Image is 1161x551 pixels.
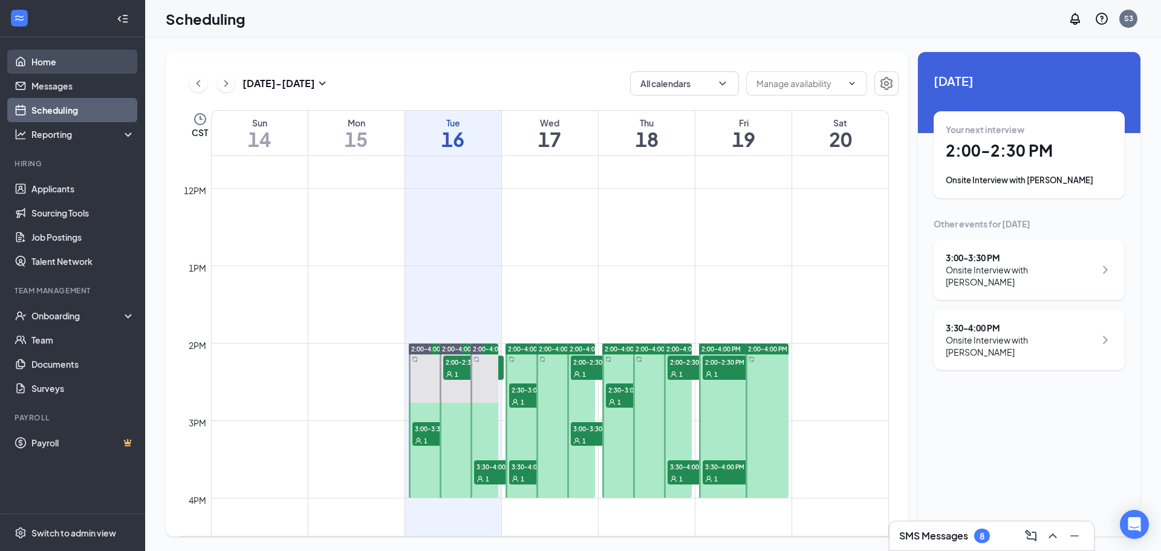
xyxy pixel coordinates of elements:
span: 3:00-3:30 PM [571,422,631,434]
a: September 20, 2025 [792,111,888,155]
svg: Sync [539,356,545,362]
span: 1 [617,398,621,406]
span: 1 [455,370,458,379]
svg: WorkstreamLogo [13,12,25,24]
div: Other events for [DATE] [934,218,1125,230]
div: 12pm [181,184,209,197]
svg: User [446,371,453,378]
span: 2:00-4:00 PM [539,345,578,353]
svg: Sync [509,356,515,362]
a: September 15, 2025 [308,111,405,155]
svg: ChevronLeft [192,76,204,91]
a: PayrollCrown [31,431,135,455]
svg: User [573,437,580,445]
svg: Analysis [15,128,27,140]
input: Manage availability [756,77,842,90]
svg: Sync [749,356,755,362]
span: 2:00-4:00 PM [508,345,547,353]
div: Fri [695,117,792,129]
a: Home [31,50,135,74]
a: September 14, 2025 [212,111,308,155]
button: ComposeMessage [1021,526,1041,546]
span: 2:00-4:00 PM [701,345,741,353]
span: [DATE] [934,71,1125,90]
svg: Clock [193,112,207,126]
a: Surveys [31,376,135,400]
svg: Settings [15,527,27,539]
span: 2:00-4:00 PM [570,345,609,353]
a: September 16, 2025 [405,111,501,155]
svg: User [476,475,484,483]
span: 3:30-4:00 PM [509,460,570,472]
svg: Settings [879,76,894,91]
div: Thu [599,117,695,129]
svg: ChevronRight [1098,333,1113,347]
div: Reporting [31,128,135,140]
div: Open Intercom Messenger [1120,510,1149,539]
h3: SMS Messages [899,529,968,543]
span: CST [192,126,208,139]
div: Payroll [15,412,132,423]
svg: Sync [412,356,418,362]
div: Tue [405,117,501,129]
svg: Minimize [1067,529,1082,543]
h1: 2:00 - 2:30 PM [946,140,1113,161]
div: Mon [308,117,405,129]
svg: User [705,475,712,483]
span: 2:30-3:00 PM [509,383,570,396]
svg: ChevronRight [220,76,232,91]
span: 2:00-4:00 PM [748,345,787,353]
a: Messages [31,74,135,98]
a: Scheduling [31,98,135,122]
div: Hiring [15,158,132,169]
span: 2:00-2:30 PM [571,356,631,368]
a: Sourcing Tools [31,201,135,225]
span: 3:30-4:00 PM [668,460,728,472]
span: 2:00-4:00 PM [442,345,481,353]
span: 1 [679,475,683,483]
h1: 20 [792,129,888,149]
svg: ChevronUp [1046,529,1060,543]
button: Settings [874,71,899,96]
a: Applicants [31,177,135,201]
span: 1 [424,437,428,445]
a: Team [31,328,135,352]
a: Talent Network [31,249,135,273]
svg: ChevronRight [1098,262,1113,277]
h1: 17 [502,129,598,149]
a: Documents [31,352,135,376]
span: 2:00-4:00 PM [666,345,706,353]
span: 2:00-4:00 PM [636,345,675,353]
button: ChevronLeft [189,74,207,93]
h1: Scheduling [166,8,246,29]
svg: QuestionInfo [1094,11,1109,26]
span: 1 [521,475,524,483]
span: 3:00-3:30 PM [412,422,473,434]
div: Onsite Interview with [PERSON_NAME] [946,264,1095,288]
span: 2:00-2:30 PM [443,356,504,368]
div: 8 [980,531,984,541]
span: 1 [714,370,718,379]
svg: User [512,475,519,483]
span: 3:30-4:00 PM [703,460,763,472]
h1: 19 [695,129,792,149]
svg: ComposeMessage [1024,529,1038,543]
span: 2:00-4:00 PM [473,345,512,353]
div: Sun [212,117,308,129]
div: 4pm [186,494,209,507]
svg: Notifications [1068,11,1082,26]
a: Job Postings [31,225,135,249]
span: 1 [582,370,586,379]
svg: Sync [473,356,480,362]
div: Onsite Interview with [PERSON_NAME] [946,334,1095,358]
span: 2:00-4:00 PM [411,345,450,353]
button: Minimize [1065,526,1084,546]
svg: User [415,437,422,445]
span: 1 [521,398,524,406]
svg: Collapse [117,13,129,25]
span: 1 [714,475,718,483]
div: 1pm [186,261,209,275]
svg: User [670,475,677,483]
div: Team Management [15,285,132,296]
h3: [DATE] - [DATE] [242,77,315,90]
